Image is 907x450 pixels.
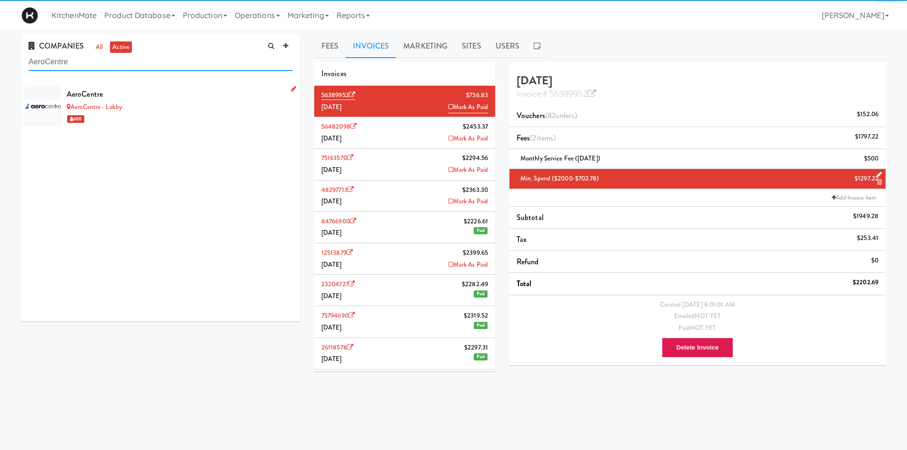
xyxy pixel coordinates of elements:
[462,279,488,290] span: $2282.49
[464,342,488,354] span: $2297.31
[509,169,886,189] li: Min. Spend ($2000-$702.78)$1297.22
[829,193,878,202] a: Add Invoice Item
[662,338,734,358] button: Delete Invoice
[346,34,396,58] a: Invoices
[474,290,488,298] span: Paid
[462,184,488,196] span: $2363.30
[509,149,886,169] li: Monthly Service Fee ([DATE])$500
[314,86,495,117] li: 56389952$736.83[DATE]Mark As Paid
[321,323,342,332] span: [DATE]
[520,154,600,163] span: Monthly Service Fee ([DATE])
[537,132,554,143] ng-pluralize: items
[517,310,878,322] div: Emailed
[321,122,357,131] a: 56482098
[517,110,577,121] span: Vouchers
[857,109,878,120] div: $152.06
[321,197,342,206] span: [DATE]
[321,90,355,100] a: 56389952
[449,259,488,271] a: Mark As Paid
[314,180,495,212] li: 48297713$2363.30[DATE]Mark As Paid
[29,40,84,51] span: COMPANIES
[449,101,488,114] a: Mark As Paid
[321,165,342,174] span: [DATE]
[857,232,878,244] div: $253.41
[449,133,488,145] a: Mark As Paid
[488,34,527,58] a: Users
[556,110,575,121] ng-pluralize: orders
[314,212,495,243] li: 84766900$2226.61[DATE]Paid
[321,343,353,352] a: 26118578
[853,210,878,222] div: $1949.28
[517,299,878,311] div: Created [DATE] 8:01:01 AM
[520,174,599,183] span: Min. Spend ($2000-$702.78)
[314,338,495,370] li: 26118578$2297.31[DATE]Paid
[474,227,488,234] span: Paid
[464,216,488,228] span: $2226.61
[530,132,556,143] span: (2 )
[517,74,878,100] h4: [DATE]
[321,153,353,162] a: 75163570
[321,291,342,300] span: [DATE]
[517,322,878,334] div: Paid
[314,275,495,306] li: 23204727$2282.49[DATE]Paid
[463,247,488,259] span: $2399.65
[449,196,488,208] a: Mark As Paid
[517,278,532,289] span: Total
[517,234,527,245] span: Tax
[871,255,878,267] div: $0
[314,243,495,275] li: 12513879$2399.65[DATE]Mark As Paid
[314,370,495,401] li: 75778892$1454.48[DATE]Paid
[864,153,878,165] div: $500
[690,323,717,332] span: NOT YET
[396,34,455,58] a: Marketing
[67,87,293,101] div: AeroCentre
[853,277,878,289] div: $2202.69
[455,34,488,58] a: Sites
[314,117,495,149] li: 56482098$2453.37[DATE]Mark As Paid
[110,41,132,53] a: active
[314,149,495,180] li: 75163570$2294.56[DATE]Mark As Paid
[321,260,342,269] span: [DATE]
[464,310,488,322] span: $2319.52
[474,322,488,329] span: Paid
[321,311,355,320] a: 75794690
[67,115,84,123] span: 600
[855,173,878,185] div: $1297.22
[321,228,342,237] span: [DATE]
[93,41,105,53] a: all
[545,110,577,121] span: (82 )
[67,102,122,111] a: AeroCentre - Lobby
[466,90,488,101] span: $736.83
[474,353,488,360] span: Paid
[314,306,495,338] li: 75794690$2319.52[DATE]Paid
[463,121,488,133] span: $2453.37
[321,185,354,194] a: 48297713
[321,354,342,363] span: [DATE]
[321,280,355,289] a: 23204727
[855,131,878,143] div: $1797.22
[695,311,721,320] span: NOT YET
[21,83,300,129] li: AeroCentreAeroCentre - Lobby 600
[517,132,556,143] span: Fees
[29,53,293,71] input: Search company
[314,34,346,58] a: Fees
[321,102,342,111] span: [DATE]
[462,152,488,164] span: $2294.56
[517,212,544,223] span: Subtotal
[321,248,353,257] a: 12513879
[21,7,38,24] img: Micromart
[321,217,356,226] a: 84766900
[321,134,342,143] span: [DATE]
[517,256,539,267] span: Refund
[321,68,347,79] span: Invoices
[517,88,596,100] a: Invoice # 56389952
[449,164,488,176] a: Mark As Paid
